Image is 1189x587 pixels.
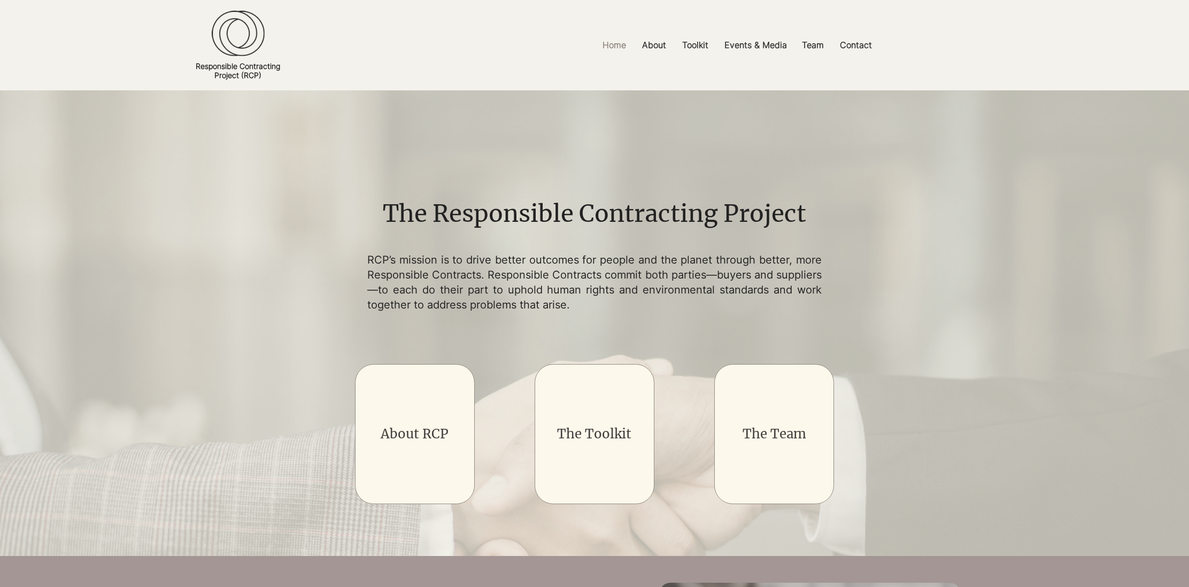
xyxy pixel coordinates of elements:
p: Team [797,33,829,57]
a: The Toolkit [557,426,631,442]
a: About RCP [381,426,449,442]
a: Events & Media [716,33,794,57]
p: Home [597,33,631,57]
h1: The Responsible Contracting Project [327,197,861,230]
a: The Team [743,426,806,442]
a: Responsible ContractingProject (RCP) [196,61,280,80]
p: Contact [835,33,877,57]
a: Team [794,33,832,57]
a: Toolkit [674,33,716,57]
nav: Site [466,33,1009,57]
p: Events & Media [719,33,792,57]
a: Contact [832,33,880,57]
p: RCP’s mission is to drive better outcomes for people and the planet through better, more Responsi... [367,252,822,312]
p: Toolkit [677,33,714,57]
p: About [637,33,671,57]
a: About [634,33,674,57]
a: Home [594,33,634,57]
